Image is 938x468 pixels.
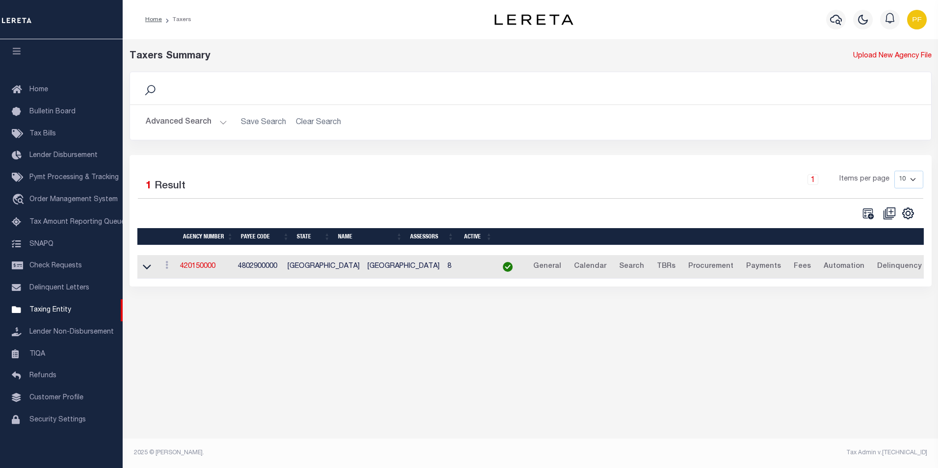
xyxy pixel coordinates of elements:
[29,372,56,379] span: Refunds
[684,259,738,275] a: Procurement
[29,130,56,137] span: Tax Bills
[907,10,927,29] img: svg+xml;base64,PHN2ZyB4bWxucz0iaHR0cDovL3d3dy53My5vcmcvMjAwMC9zdmciIHBvaW50ZXItZXZlbnRzPSJub25lIi...
[293,228,334,245] th: State: activate to sort column ascending
[29,329,114,336] span: Lender Non-Disbursement
[29,307,71,313] span: Taxing Entity
[130,49,728,64] div: Taxers Summary
[145,17,162,23] a: Home
[29,262,82,269] span: Check Requests
[162,15,191,24] li: Taxers
[570,259,611,275] a: Calendar
[29,394,83,401] span: Customer Profile
[29,196,118,203] span: Order Management System
[538,448,927,457] div: Tax Admin v.[TECHNICAL_ID]
[808,174,818,185] a: 1
[155,179,185,194] label: Result
[146,181,152,191] span: 1
[146,113,227,132] button: Advanced Search
[29,86,48,93] span: Home
[12,194,27,207] i: travel_explore
[406,228,458,245] th: Assessors: activate to sort column ascending
[819,259,869,275] a: Automation
[853,51,932,62] a: Upload New Agency File
[234,255,284,279] td: 4802900000
[29,219,125,226] span: Tax Amount Reporting Queue
[458,228,496,245] th: Active: activate to sort column ascending
[443,255,490,279] td: 8
[615,259,649,275] a: Search
[495,14,573,25] img: logo-dark.svg
[29,240,53,247] span: SNAPQ
[284,255,364,279] td: [GEOGRAPHIC_DATA]
[334,228,406,245] th: Name: activate to sort column ascending
[29,152,98,159] span: Lender Disbursement
[179,228,237,245] th: Agency Number: activate to sort column ascending
[29,108,76,115] span: Bulletin Board
[529,259,566,275] a: General
[652,259,680,275] a: TBRs
[29,416,86,423] span: Security Settings
[237,228,293,245] th: Payee Code: activate to sort column ascending
[742,259,785,275] a: Payments
[364,255,443,279] td: [GEOGRAPHIC_DATA]
[29,285,89,291] span: Delinquent Letters
[29,350,45,357] span: TIQA
[873,259,926,275] a: Delinquency
[127,448,531,457] div: 2025 © [PERSON_NAME].
[29,174,119,181] span: Pymt Processing & Tracking
[839,174,889,185] span: Items per page
[789,259,815,275] a: Fees
[180,263,215,270] a: 420150000
[503,262,513,272] img: check-icon-green.svg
